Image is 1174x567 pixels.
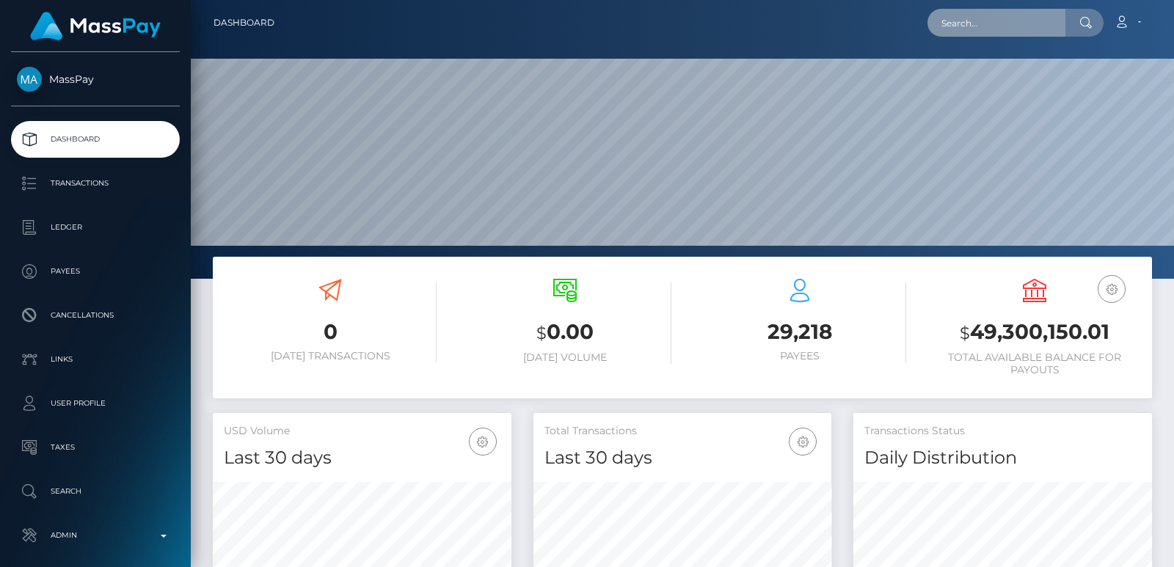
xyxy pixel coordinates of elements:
a: Ledger [11,209,180,246]
small: $ [536,323,547,343]
span: MassPay [11,73,180,86]
a: User Profile [11,385,180,422]
h6: [DATE] Transactions [224,350,437,362]
a: Payees [11,253,180,290]
small: $ [960,323,970,343]
h4: Last 30 days [544,445,821,471]
img: MassPay Logo [30,12,161,40]
img: MassPay [17,67,42,92]
h6: Total Available Balance for Payouts [928,351,1141,376]
a: Dashboard [214,7,274,38]
h3: 29,218 [693,318,906,346]
p: Dashboard [17,128,174,150]
h3: 49,300,150.01 [928,318,1141,348]
h6: [DATE] Volume [459,351,671,364]
a: Taxes [11,429,180,466]
a: Cancellations [11,297,180,334]
a: Links [11,341,180,378]
h5: Transactions Status [864,424,1141,439]
h3: 0.00 [459,318,671,348]
h3: 0 [224,318,437,346]
a: Admin [11,517,180,554]
a: Transactions [11,165,180,202]
p: User Profile [17,392,174,414]
h4: Last 30 days [224,445,500,471]
p: Admin [17,524,174,546]
h4: Daily Distribution [864,445,1141,471]
a: Search [11,473,180,510]
p: Taxes [17,436,174,458]
p: Payees [17,260,174,282]
p: Ledger [17,216,174,238]
h6: Payees [693,350,906,362]
input: Search... [927,9,1065,37]
p: Transactions [17,172,174,194]
p: Cancellations [17,304,174,326]
p: Search [17,480,174,502]
a: Dashboard [11,121,180,158]
h5: USD Volume [224,424,500,439]
h5: Total Transactions [544,424,821,439]
p: Links [17,348,174,370]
